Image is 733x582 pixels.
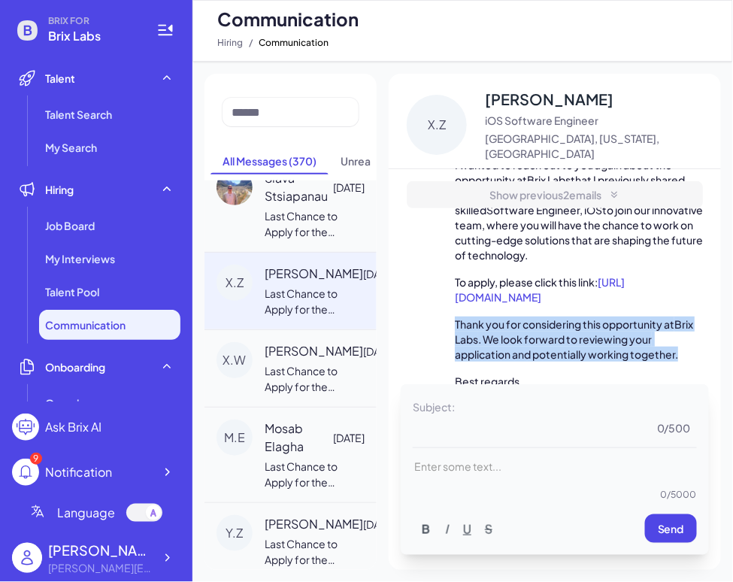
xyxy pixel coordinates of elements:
[265,459,365,490] p: -
[457,516,477,542] button: Format text to underlined
[455,332,678,361] span: . We look forward to reviewing your application and potentially working together.
[363,344,395,359] span: [DATE]
[45,359,105,374] span: Onboarding
[490,187,602,202] span: Show previous 2 emails
[265,209,360,270] span: Last Chance to Apply for the Software Engineer, iOS Role
[645,514,697,543] button: Send
[455,275,625,304] a: [URL][DOMAIN_NAME]
[45,140,97,155] span: My Search
[30,453,42,465] div: 9
[217,420,253,456] div: M.E
[45,463,112,481] div: Notification
[48,540,153,560] div: Shuwei Yang
[249,34,253,52] span: /
[45,71,75,86] span: Talent
[438,516,456,542] button: Format text as italics
[265,515,363,533] span: [PERSON_NAME]
[217,342,253,378] div: X.W
[455,317,674,331] span: Thank you for considering this opportunity at
[223,153,317,168] div: All Messages
[48,15,138,27] span: BRIX FOR
[265,208,365,240] p: -
[265,265,363,283] span: [PERSON_NAME]
[217,7,359,31] span: Communication
[455,157,703,262] p: Brix Labs Software Engineer, iOS
[455,317,703,362] p: Brix Labs
[455,275,598,289] span: To apply, please click this link:
[45,317,126,332] span: Communication
[265,364,360,425] span: Last Chance to Apply for the Software Engineer, iOS Role
[413,396,455,417] span: Subject:
[45,396,95,411] span: Overview
[455,203,704,262] span: to join our innovative team, where you will have the chance to work on cutting-edge solutions tha...
[265,536,365,568] p: -
[485,89,703,110] p: [PERSON_NAME]
[217,515,253,551] div: Y.Z
[479,516,498,542] button: Format text with a strikethrough
[407,95,467,155] div: X.Z
[363,517,395,532] span: [DATE]
[45,284,99,299] span: Talent Pool
[265,342,363,360] span: [PERSON_NAME]
[45,107,112,122] span: Talent Search
[265,169,333,205] span: Slava Stsiapanau
[48,27,138,45] span: Brix Labs
[265,363,365,395] p: -
[45,182,74,197] span: Hiring
[485,518,492,539] span: S
[57,504,115,522] span: Language
[485,113,703,128] p: iOS Software Engineer
[463,518,471,539] span: U
[45,218,95,233] span: Job Board
[45,251,115,266] span: My Interviews
[289,153,317,168] div: ( 370 )
[413,487,697,502] div: 0 / 5000
[658,522,684,535] span: Send
[12,543,42,573] img: user_logo.png
[265,286,360,347] span: Last Chance to Apply for the Software Engineer, iOS Role
[657,420,691,435] div: 0 / 500
[363,266,395,282] span: [DATE]
[259,34,329,52] span: Communication
[333,180,365,196] span: [DATE]
[265,420,333,456] span: Mosab Elagha
[341,153,394,168] div: Unread
[422,518,430,539] span: B
[333,430,365,446] span: [DATE]
[455,173,686,217] span: that I previously shared with you. We are currently seeking a skilled
[455,374,522,388] span: Best regards,
[416,516,436,542] button: Format text as bold
[217,265,253,301] div: X.Z
[217,169,253,205] img: Slava Stsiapanau
[265,459,360,520] span: Last Chance to Apply for the Software Engineer, iOS Role
[485,131,703,161] p: [GEOGRAPHIC_DATA], [US_STATE], [GEOGRAPHIC_DATA]
[445,518,448,539] span: I
[45,418,101,436] div: Ask Brix AI
[265,286,365,317] p: -
[48,560,153,576] div: carol@joinbrix.com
